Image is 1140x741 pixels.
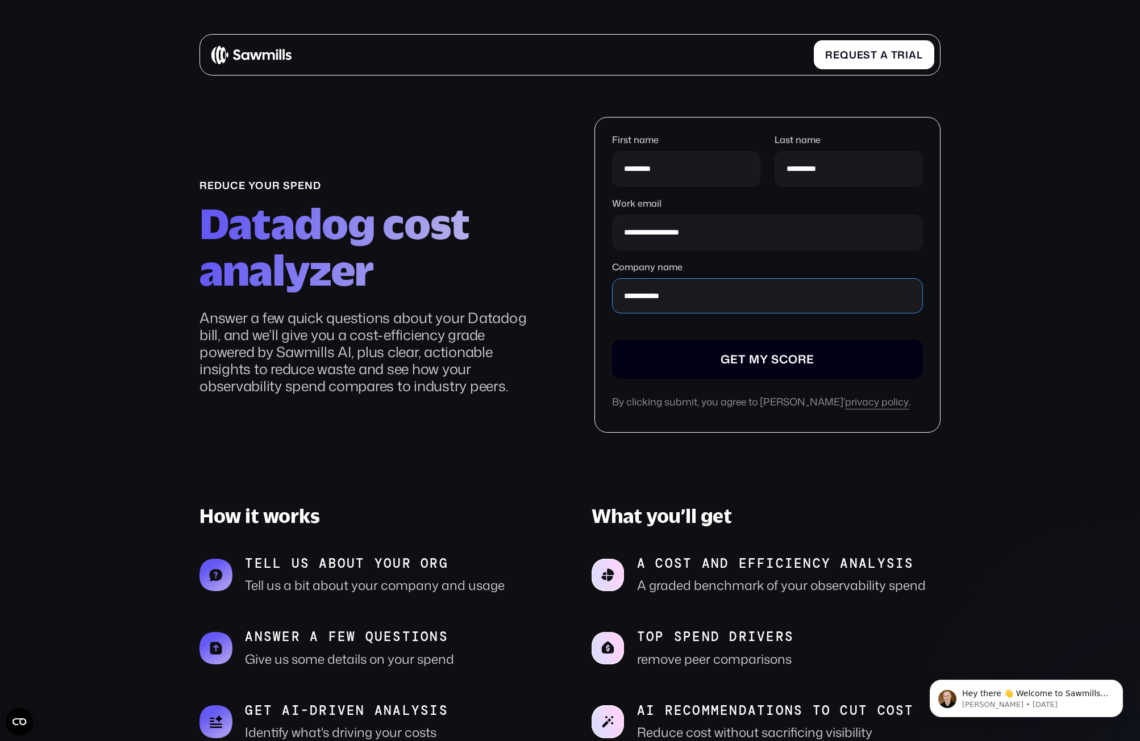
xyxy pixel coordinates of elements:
p: answer a few questions [245,629,454,644]
h3: What you’ll get [592,504,941,528]
p: Answer a few quick questions about your Datadog bill, and we’ll give you a cost-efficiency grade ... [199,309,537,395]
p: Reduce cost without sacrificing visibility [637,724,914,740]
iframe: Intercom notifications message [913,656,1140,735]
p: AI recommendations to cut cost [637,703,914,718]
span: a [880,49,888,61]
span: q [840,49,849,61]
a: privacy policy [845,396,909,410]
label: Work email [612,198,923,209]
p: tell us about your org [245,556,505,571]
p: Identify what's driving your costs [245,724,448,740]
form: Company name [612,135,923,410]
span: R [825,49,833,61]
h2: Datadog cost analyzer [199,200,537,292]
div: reduce your spend [199,179,537,191]
span: t [871,49,877,61]
span: u [849,49,857,61]
p: Tell us a bit about your company and usage [245,577,505,593]
p: Give us some details on your spend [245,651,454,667]
label: Company name [612,262,923,273]
span: a [909,49,917,61]
p: Get AI-driven analysis [245,703,448,718]
span: e [833,49,840,61]
p: A graded benchmark of your observability spend [637,577,926,593]
button: Open CMP widget [6,708,33,735]
p: Top Spend Drivers [637,629,794,644]
p: remove peer comparisons [637,651,794,667]
h3: How it works [199,504,548,528]
p: A cost and efficiency analysis [637,556,926,571]
span: s [863,49,871,61]
span: i [905,49,909,61]
span: l [917,49,923,61]
span: t [891,49,898,61]
span: r [897,49,905,61]
div: By clicking submit, you agree to [PERSON_NAME]' . [612,396,923,410]
span: e [857,49,864,61]
label: Last name [775,135,923,145]
a: Requestatrial [814,40,934,69]
label: First name [612,135,760,145]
